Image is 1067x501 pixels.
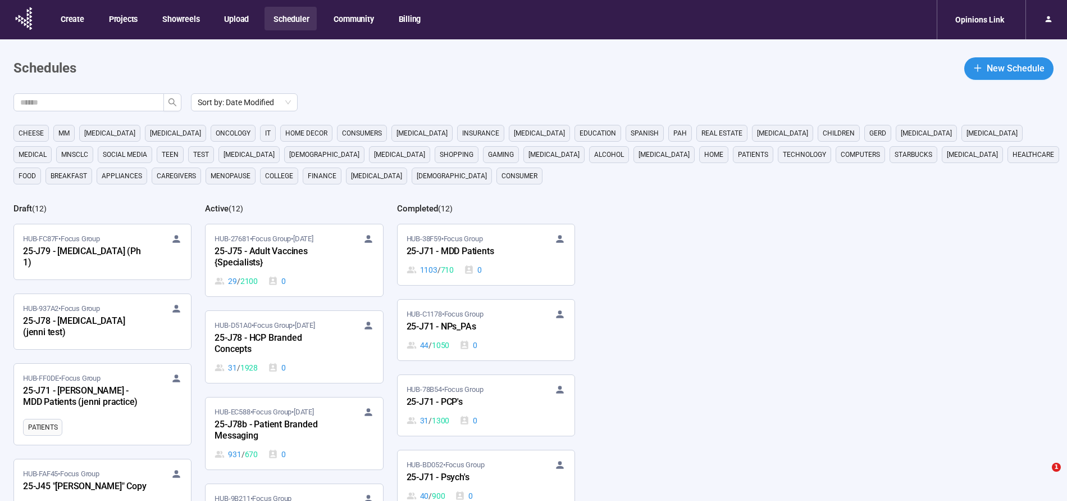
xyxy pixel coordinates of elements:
span: HUB-C1178 • Focus Group [407,309,484,320]
div: 25-J79 - [MEDICAL_DATA] (Ph 1) [23,245,147,270]
span: [MEDICAL_DATA] [84,128,135,139]
span: mnsclc [61,149,88,160]
div: 25-J71 - PCP's [407,395,530,410]
span: PAH [673,128,687,139]
span: home decor [285,128,327,139]
span: menopause [211,170,250,182]
span: healthcare [1013,149,1054,160]
span: / [237,275,240,287]
span: [MEDICAL_DATA] [639,149,690,160]
span: 1300 [432,414,449,427]
div: 31 [407,414,450,427]
span: 1928 [240,362,258,374]
button: Projects [100,7,145,30]
div: 25-J78b - Patient Branded Messaging [215,418,338,444]
span: finance [308,170,336,182]
span: MM [58,128,70,139]
span: [MEDICAL_DATA] [396,128,448,139]
div: Opinions Link [949,9,1011,30]
span: plus [973,64,982,73]
span: / [237,362,240,374]
span: computers [841,149,880,160]
span: [DEMOGRAPHIC_DATA] [289,149,359,160]
span: Patients [738,149,768,160]
button: Upload [215,7,257,30]
time: [DATE] [294,408,314,416]
span: [MEDICAL_DATA] [374,149,425,160]
span: education [580,128,616,139]
span: [MEDICAL_DATA] [757,128,808,139]
iframe: Intercom live chat [1029,463,1056,490]
span: appliances [102,170,142,182]
span: Spanish [631,128,659,139]
div: 25-J45 "[PERSON_NAME]" Copy [23,480,147,494]
span: cheese [19,128,44,139]
a: HUB-937A2•Focus Group25-J78 - [MEDICAL_DATA] (jenni test) [14,294,191,349]
span: HUB-38F59 • Focus Group [407,233,483,245]
div: 29 [215,275,258,287]
div: 0 [268,448,286,461]
span: / [428,339,432,351]
div: 25-J78 - HCP Branded Concepts [215,331,338,357]
span: children [823,128,855,139]
div: 25-J75 - Adult Vaccines {Specialists} [215,245,338,270]
span: [MEDICAL_DATA] [150,128,201,139]
span: alcohol [594,149,624,160]
a: HUB-78B54•Focus Group25-J71 - PCP's31 / 13000 [398,375,574,436]
span: real estate [701,128,742,139]
time: [DATE] [293,234,313,243]
span: caregivers [157,170,196,182]
span: HUB-78B54 • Focus Group [407,384,484,395]
span: breakfast [51,170,87,182]
a: HUB-FC87F•Focus Group25-J79 - [MEDICAL_DATA] (Ph 1) [14,224,191,279]
span: Food [19,170,36,182]
h2: Active [205,204,229,214]
span: home [704,149,723,160]
div: 1103 [407,264,454,276]
span: GERD [869,128,886,139]
span: oncology [216,128,250,139]
span: / [428,414,432,427]
a: HUB-C1178•Focus Group25-J71 - NPs_PAs44 / 10500 [398,300,574,360]
span: HUB-EC588 • Focus Group • [215,407,313,418]
a: HUB-FF0DE•Focus Group25-J71 - [PERSON_NAME] - MDD Patients (jenni practice)Patients [14,364,191,445]
button: Billing [390,7,429,30]
span: [MEDICAL_DATA] [351,170,402,182]
span: 670 [245,448,258,461]
span: HUB-FC87F • Focus Group [23,233,100,245]
button: Scheduler [265,7,317,30]
span: Teen [162,149,179,160]
a: HUB-D51A0•Focus Group•[DATE]25-J78 - HCP Branded Concepts31 / 19280 [206,311,382,383]
span: [MEDICAL_DATA] [514,128,565,139]
span: social media [103,149,147,160]
span: shopping [440,149,473,160]
div: 25-J78 - [MEDICAL_DATA] (jenni test) [23,314,147,340]
span: it [265,128,271,139]
span: HUB-BD052 • Focus Group [407,459,485,471]
span: 1 [1052,463,1061,472]
button: Create [52,7,92,30]
span: college [265,170,293,182]
div: 44 [407,339,450,351]
span: HUB-FAF45 • Focus Group [23,468,99,480]
h1: Schedules [13,58,76,79]
span: 2100 [240,275,258,287]
span: ( 12 ) [229,204,243,213]
time: [DATE] [295,321,315,330]
span: HUB-27681 • Focus Group • [215,233,313,245]
div: 25-J71 - Psych's [407,471,530,485]
span: [MEDICAL_DATA] [224,149,275,160]
h2: Completed [397,204,438,214]
button: search [163,93,181,111]
div: 0 [464,264,482,276]
div: 25-J71 - NPs_PAs [407,320,530,335]
span: 1050 [432,339,449,351]
a: HUB-EC588•Focus Group•[DATE]25-J78b - Patient Branded Messaging931 / 6700 [206,398,382,470]
span: consumer [501,170,537,182]
div: 31 [215,362,258,374]
span: [DEMOGRAPHIC_DATA] [417,170,487,182]
span: consumers [342,128,382,139]
div: 931 [215,448,258,461]
span: [MEDICAL_DATA] [947,149,998,160]
span: / [241,448,245,461]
